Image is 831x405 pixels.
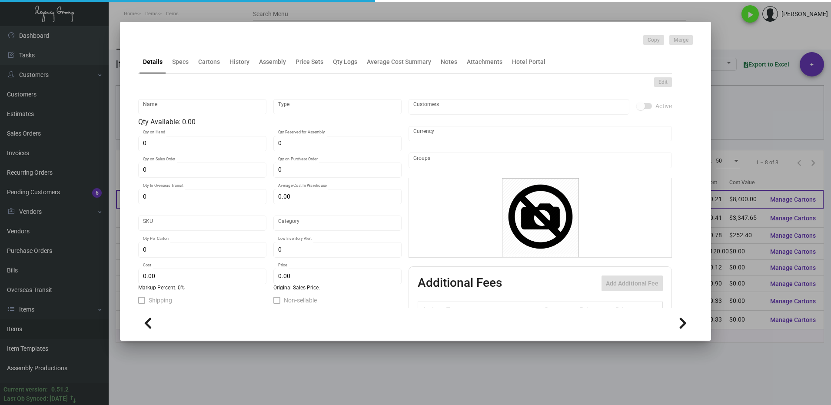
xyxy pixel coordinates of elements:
th: Cost [542,302,577,317]
th: Price [578,302,613,317]
div: Attachments [467,57,502,66]
div: Cartons [198,57,220,66]
span: Active [655,101,672,111]
div: Qty Available: 0.00 [138,117,402,127]
input: Add new.. [413,103,625,110]
th: Type [444,302,542,317]
div: Assembly [259,57,286,66]
button: Merge [669,35,693,45]
div: Price Sets [296,57,323,66]
button: Edit [654,77,672,87]
div: Notes [441,57,457,66]
th: Price type [613,302,652,317]
div: 0.51.2 [51,385,69,394]
div: Specs [172,57,189,66]
div: Average Cost Summary [367,57,431,66]
span: Merge [674,37,688,44]
button: Add Additional Fee [602,276,663,291]
input: Add new.. [413,157,668,164]
div: Qty Logs [333,57,357,66]
span: Shipping [149,295,172,305]
div: Last Qb Synced: [DATE] [3,394,68,403]
span: Edit [658,79,668,86]
div: History [229,57,249,66]
div: Details [143,57,163,66]
span: Copy [648,37,660,44]
button: Copy [643,35,664,45]
div: Current version: [3,385,48,394]
span: Non-sellable [284,295,317,305]
h2: Additional Fees [418,276,502,291]
span: Add Additional Fee [606,280,658,287]
div: Hotel Portal [512,57,545,66]
th: Active [418,302,445,317]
